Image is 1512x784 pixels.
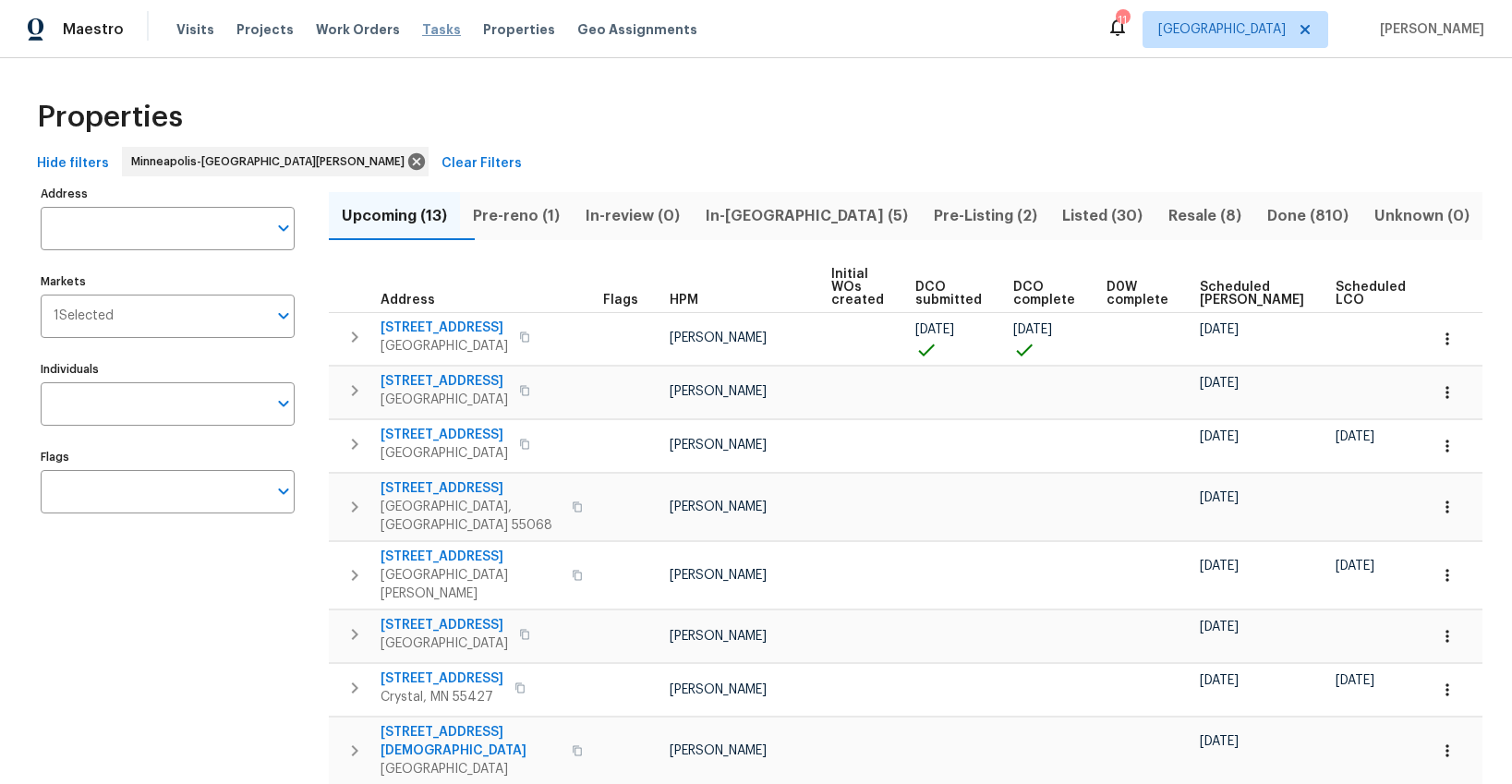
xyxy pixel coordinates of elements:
[670,630,767,643] span: [PERSON_NAME]
[381,337,508,356] span: [GEOGRAPHIC_DATA]
[381,426,508,444] span: [STREET_ADDRESS]
[1158,20,1286,39] span: [GEOGRAPHIC_DATA]
[915,323,954,336] span: [DATE]
[381,616,508,634] span: [STREET_ADDRESS]
[381,372,508,391] span: [STREET_ADDRESS]
[1336,281,1406,307] span: Scheduled LCO
[670,385,767,398] span: [PERSON_NAME]
[1167,203,1243,229] span: Resale (8)
[41,364,295,375] label: Individuals
[1200,430,1239,443] span: [DATE]
[1013,323,1052,336] span: [DATE]
[381,498,561,535] span: [GEOGRAPHIC_DATA], [GEOGRAPHIC_DATA] 55068
[131,152,412,171] span: Minneapolis-[GEOGRAPHIC_DATA][PERSON_NAME]
[37,108,183,127] span: Properties
[483,20,555,39] span: Properties
[915,281,982,307] span: DCO submitted
[381,391,508,409] span: [GEOGRAPHIC_DATA]
[1336,674,1374,687] span: [DATE]
[122,147,429,176] div: Minneapolis-[GEOGRAPHIC_DATA][PERSON_NAME]
[1013,281,1075,307] span: DCO complete
[670,683,767,696] span: [PERSON_NAME]
[340,203,449,229] span: Upcoming (13)
[271,215,296,241] button: Open
[442,152,522,175] span: Clear Filters
[584,203,682,229] span: In-review (0)
[670,294,698,307] span: HPM
[1373,203,1471,229] span: Unknown (0)
[381,688,503,706] span: Crystal, MN 55427
[41,452,295,463] label: Flags
[1336,560,1374,573] span: [DATE]
[381,548,561,566] span: [STREET_ADDRESS]
[271,478,296,504] button: Open
[1200,281,1304,307] span: Scheduled [PERSON_NAME]
[670,744,767,757] span: [PERSON_NAME]
[1060,203,1144,229] span: Listed (30)
[1373,20,1484,39] span: [PERSON_NAME]
[381,669,503,688] span: [STREET_ADDRESS]
[381,294,435,307] span: Address
[422,23,461,36] span: Tasks
[1200,377,1239,390] span: [DATE]
[381,319,508,337] span: [STREET_ADDRESS]
[381,634,508,653] span: [GEOGRAPHIC_DATA]
[37,152,109,175] span: Hide filters
[1200,491,1239,504] span: [DATE]
[471,203,562,229] span: Pre-reno (1)
[577,20,697,39] span: Geo Assignments
[434,147,529,181] button: Clear Filters
[1265,203,1350,229] span: Done (810)
[670,501,767,513] span: [PERSON_NAME]
[670,569,767,582] span: [PERSON_NAME]
[1200,323,1239,336] span: [DATE]
[670,332,767,344] span: [PERSON_NAME]
[54,308,114,324] span: 1 Selected
[316,20,400,39] span: Work Orders
[670,439,767,452] span: [PERSON_NAME]
[271,303,296,329] button: Open
[381,566,561,603] span: [GEOGRAPHIC_DATA][PERSON_NAME]
[381,444,508,463] span: [GEOGRAPHIC_DATA]
[41,188,295,199] label: Address
[1116,11,1129,30] div: 11
[41,276,295,287] label: Markets
[30,147,116,181] button: Hide filters
[381,723,561,760] span: [STREET_ADDRESS][DEMOGRAPHIC_DATA]
[1336,430,1374,443] span: [DATE]
[831,268,884,307] span: Initial WOs created
[271,391,296,416] button: Open
[603,294,638,307] span: Flags
[236,20,294,39] span: Projects
[704,203,910,229] span: In-[GEOGRAPHIC_DATA] (5)
[1200,735,1239,748] span: [DATE]
[381,760,561,778] span: [GEOGRAPHIC_DATA]
[63,20,124,39] span: Maestro
[1200,674,1239,687] span: [DATE]
[1200,621,1239,633] span: [DATE]
[1200,560,1239,573] span: [DATE]
[932,203,1039,229] span: Pre-Listing (2)
[176,20,214,39] span: Visits
[381,479,561,498] span: [STREET_ADDRESS]
[1107,281,1168,307] span: D0W complete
